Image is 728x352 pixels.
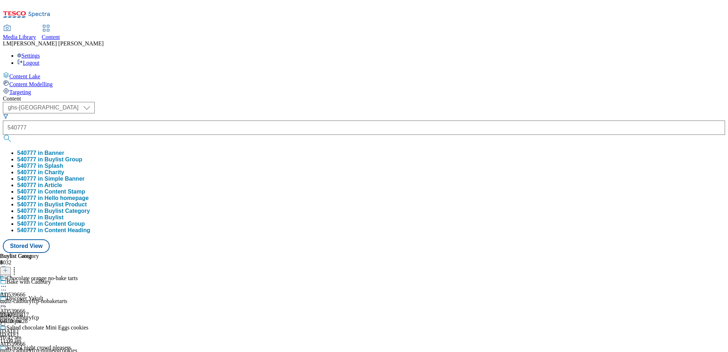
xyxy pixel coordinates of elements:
[11,40,104,47] span: [PERSON_NAME] [PERSON_NAME]
[9,81,53,87] span: Content Modelling
[3,80,725,88] a: Content Modelling
[45,208,90,214] span: Buylist Category
[3,96,725,102] div: Content
[17,221,85,227] button: 540777 in Content Group
[3,40,11,47] span: LM
[9,73,40,79] span: Content Lake
[17,189,85,195] button: 540777 in Content Stamp
[17,163,63,169] button: 540777 in Splash
[3,34,36,40] span: Media Library
[45,201,87,207] span: Buylist Product
[17,201,87,208] button: 540777 in Buylist Product
[42,34,60,40] span: Content
[17,214,64,221] div: 540777 in
[44,182,62,188] span: Article
[17,53,40,59] a: Settings
[3,121,725,135] input: Search
[17,182,62,189] div: 540777 in
[17,208,90,214] button: 540777 in Buylist Category
[9,89,31,95] span: Targeting
[42,25,60,40] a: Content
[3,72,725,80] a: Content Lake
[3,239,50,253] button: Stored View
[17,195,89,201] button: 540777 in Hello homepage
[3,88,725,96] a: Targeting
[17,214,64,221] button: 540777 in Buylist
[45,214,64,220] span: Buylist
[45,169,64,175] span: Charity
[17,176,85,182] button: 540777 in Simple Banner
[17,150,64,156] button: 540777 in Banner
[17,208,90,214] div: 540777 in
[3,113,9,119] svg: Search Filters
[17,227,90,234] button: 540777 in Content Heading
[17,60,39,66] a: Logout
[6,324,88,331] div: Salted chocolate Mini Eggs cookies
[6,275,78,282] div: Chocolate orange no-bake tarts
[17,201,87,208] div: 540777 in
[17,156,82,163] button: 540777 in Buylist Group
[3,25,36,40] a: Media Library
[17,169,64,176] div: 540777 in
[17,169,64,176] button: 540777 in Charity
[17,182,62,189] button: 540777 in Article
